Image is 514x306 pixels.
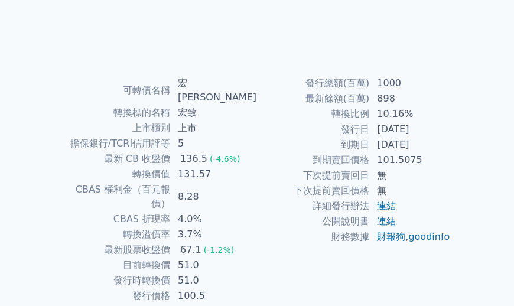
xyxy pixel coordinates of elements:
[370,168,451,183] td: 無
[63,211,171,227] td: CBAS 折現率
[63,273,171,288] td: 發行時轉換價
[257,229,370,245] td: 財務數據
[63,105,171,121] td: 轉換標的名稱
[370,152,451,168] td: 101.5075
[63,136,171,151] td: 擔保銀行/TCRI信用評等
[63,76,171,105] td: 可轉債名稱
[178,243,204,257] div: 67.1
[171,273,257,288] td: 51.0
[370,106,451,122] td: 10.16%
[178,152,210,166] div: 136.5
[455,249,514,306] div: 聊天小工具
[257,106,370,122] td: 轉換比例
[408,231,450,242] a: goodinfo
[171,167,257,182] td: 131.57
[257,152,370,168] td: 到期賣回價格
[63,121,171,136] td: 上市櫃別
[257,168,370,183] td: 下次提前賣回日
[63,258,171,273] td: 目前轉換價
[63,288,171,304] td: 發行價格
[171,182,257,211] td: 8.28
[257,76,370,91] td: 發行總額(百萬)
[171,136,257,151] td: 5
[204,245,235,255] span: (-1.2%)
[63,242,171,258] td: 最新股票收盤價
[377,200,396,211] a: 連結
[455,249,514,306] iframe: Chat Widget
[257,137,370,152] td: 到期日
[257,214,370,229] td: 公開說明書
[171,227,257,242] td: 3.7%
[257,198,370,214] td: 詳細發行辦法
[370,76,451,91] td: 1000
[63,227,171,242] td: 轉換溢價率
[171,121,257,136] td: 上市
[63,182,171,211] td: CBAS 權利金（百元報價）
[171,288,257,304] td: 100.5
[370,229,451,245] td: ,
[210,154,240,164] span: (-4.6%)
[171,76,257,105] td: 宏[PERSON_NAME]
[63,151,171,167] td: 最新 CB 收盤價
[377,231,405,242] a: 財報狗
[370,122,451,137] td: [DATE]
[257,91,370,106] td: 最新餘額(百萬)
[171,105,257,121] td: 宏致
[257,122,370,137] td: 發行日
[377,216,396,227] a: 連結
[370,91,451,106] td: 898
[171,211,257,227] td: 4.0%
[370,137,451,152] td: [DATE]
[171,258,257,273] td: 51.0
[370,183,451,198] td: 無
[257,183,370,198] td: 下次提前賣回價格
[63,167,171,182] td: 轉換價值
